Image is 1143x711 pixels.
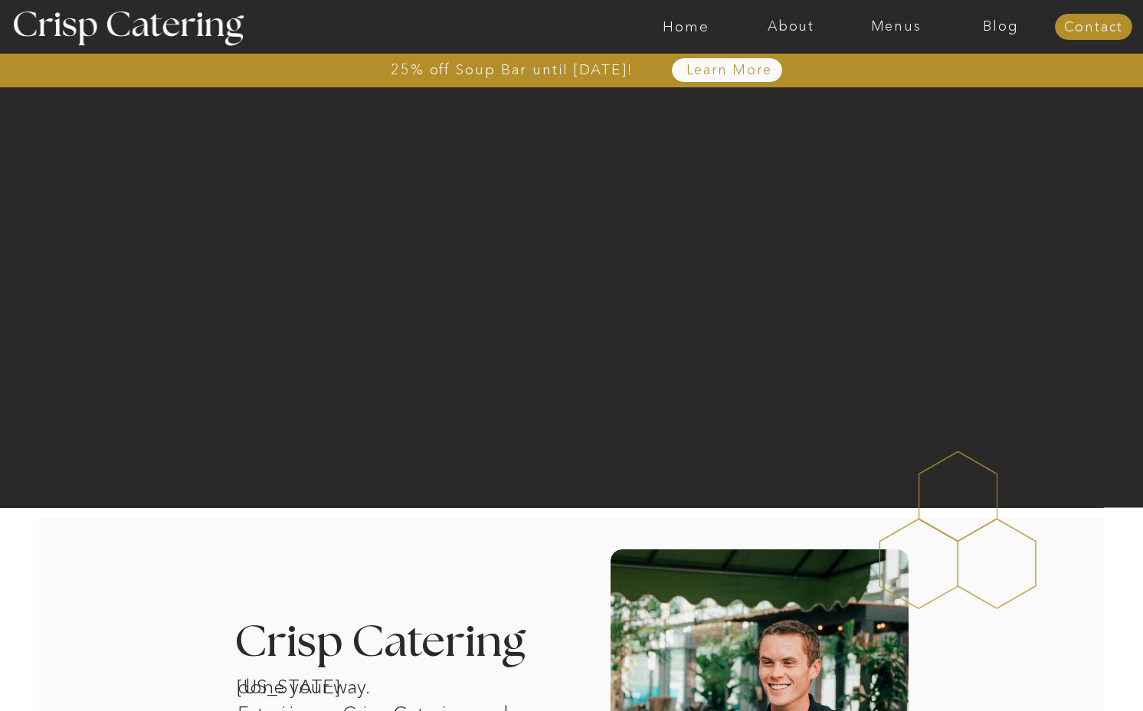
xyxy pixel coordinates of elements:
a: About [739,19,843,34]
a: Learn More [650,63,807,78]
a: Contact [1055,20,1132,35]
h1: [US_STATE] catering [237,673,396,693]
iframe: podium webchat widget bubble [1020,634,1143,711]
a: Blog [948,19,1053,34]
h3: Crisp Catering [234,621,565,666]
a: 25% off Soup Bar until [DATE]! [336,62,689,77]
a: Home [634,19,739,34]
a: Menus [843,19,948,34]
